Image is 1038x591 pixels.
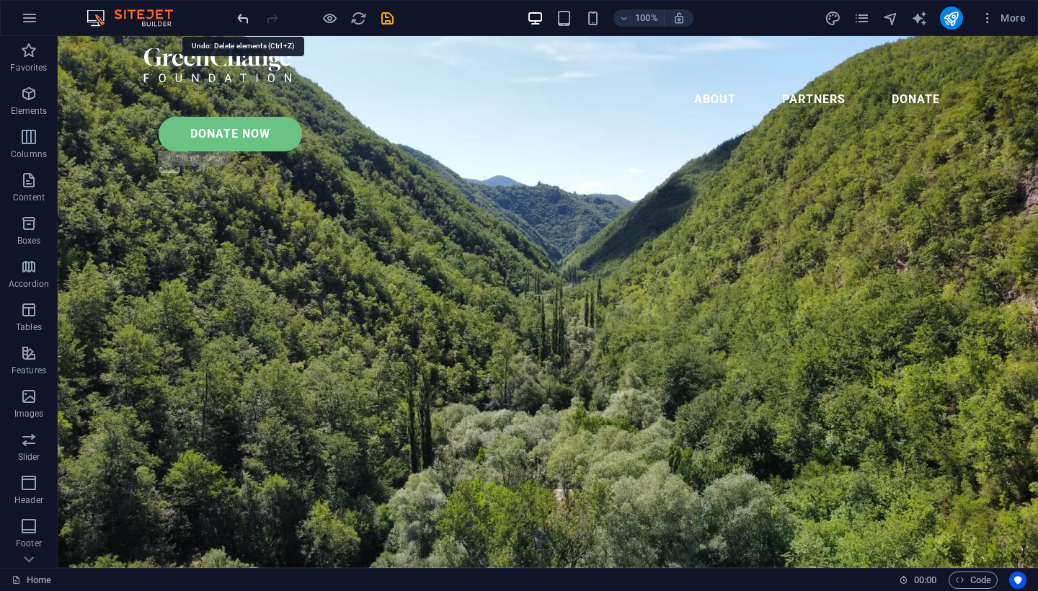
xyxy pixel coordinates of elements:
button: navigator [882,9,900,27]
p: Columns [11,148,47,160]
i: Navigator [882,10,899,27]
button: design [825,9,842,27]
p: Header [14,494,43,506]
p: Images [14,408,44,419]
button: pages [853,9,871,27]
p: Boxes [17,235,41,246]
i: On resize automatically adjust zoom level to fit chosen device. [673,12,686,25]
button: undo [234,9,252,27]
span: 00 00 [914,572,936,589]
h6: Session time [899,572,937,589]
p: Content [13,192,45,203]
p: Footer [16,538,42,549]
button: Usercentrics [1009,572,1026,589]
p: Tables [16,321,42,333]
p: Accordion [9,278,49,290]
span: Code [955,572,991,589]
p: Slider [18,451,40,463]
button: reload [350,9,367,27]
i: Design (Ctrl+Alt+Y) [825,10,841,27]
button: publish [940,6,963,30]
i: Publish [943,10,959,27]
h6: 100% [635,9,658,27]
img: Editor Logo [83,9,191,27]
span: More [980,11,1026,25]
p: Elements [11,105,48,117]
p: Favorites [10,62,47,74]
span: : [924,574,926,585]
p: Features [12,365,46,376]
a: Click to cancel selection. Double-click to open Pages [12,572,51,589]
button: More [975,6,1032,30]
i: Pages (Ctrl+Alt+S) [853,10,870,27]
i: Save (Ctrl+S) [379,10,396,27]
button: 100% [613,9,665,27]
button: text_generator [911,9,928,27]
button: Click here to leave preview mode and continue editing [321,9,338,27]
button: save [378,9,396,27]
button: Code [949,572,998,589]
